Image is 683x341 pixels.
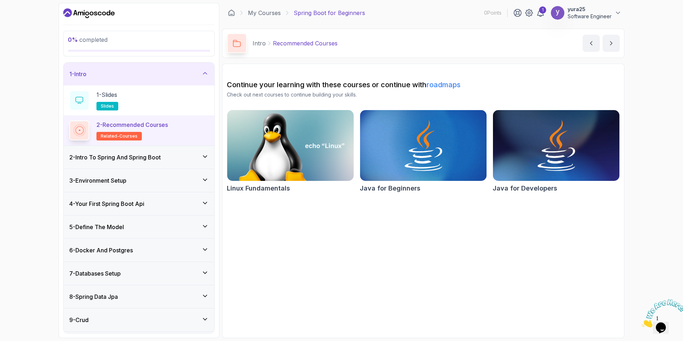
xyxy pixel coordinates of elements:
[3,3,6,9] span: 1
[493,110,619,181] img: Java for Developers card
[64,285,214,308] button: 8-Spring Data Jpa
[69,292,118,301] h3: 8 - Spring Data Jpa
[294,9,365,17] p: Spring Boot for Beginners
[493,110,620,193] a: Java for Developers cardJava for Developers
[360,183,420,193] h2: Java for Beginners
[536,9,545,17] a: 1
[69,70,86,78] h3: 1 - Intro
[69,176,126,185] h3: 3 - Environment Setup
[227,80,620,90] h2: Continue your learning with these courses or continue with
[101,133,138,139] span: related-courses
[568,13,612,20] p: Software Engineer
[227,91,620,98] p: Check out next courses to continue building your skills.
[228,9,235,16] a: Dashboard
[69,120,209,140] button: 2-Recommended Coursesrelated-courses
[227,183,290,193] h2: Linux Fundamentals
[64,262,214,285] button: 7-Databases Setup
[69,223,124,231] h3: 5 - Define The Model
[227,110,354,181] img: Linux Fundamentals card
[101,103,114,109] span: slides
[248,9,281,17] a: My Courses
[64,169,214,192] button: 3-Environment Setup
[64,63,214,85] button: 1-Intro
[96,90,117,99] p: 1 - Slides
[568,6,612,13] p: yura25
[69,199,144,208] h3: 4 - Your First Spring Boot Api
[273,39,338,48] p: Recommended Courses
[227,110,354,193] a: Linux Fundamentals cardLinux Fundamentals
[427,80,460,89] a: roadmaps
[493,183,557,193] h2: Java for Developers
[64,216,214,238] button: 5-Define The Model
[69,153,161,162] h3: 2 - Intro To Spring And Spring Boot
[550,6,622,20] button: user profile imageyura25Software Engineer
[69,316,89,324] h3: 9 - Crud
[484,9,502,16] p: 0 Points
[64,192,214,215] button: 4-Your First Spring Boot Api
[69,246,133,254] h3: 6 - Docker And Postgres
[583,35,600,52] button: previous content
[603,35,620,52] button: next content
[360,110,487,193] a: Java for Beginners cardJava for Beginners
[539,6,546,14] div: 1
[253,39,266,48] p: Intro
[68,36,78,43] span: 0 %
[68,36,108,43] span: completed
[69,90,209,110] button: 1-Slidesslides
[96,120,168,129] p: 2 - Recommended Courses
[64,308,214,331] button: 9-Crud
[360,110,487,181] img: Java for Beginners card
[64,146,214,169] button: 2-Intro To Spring And Spring Boot
[551,6,564,20] img: user profile image
[639,296,683,330] iframe: chat widget
[69,269,121,278] h3: 7 - Databases Setup
[63,8,115,19] a: Dashboard
[64,239,214,262] button: 6-Docker And Postgres
[3,3,47,31] img: Chat attention grabber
